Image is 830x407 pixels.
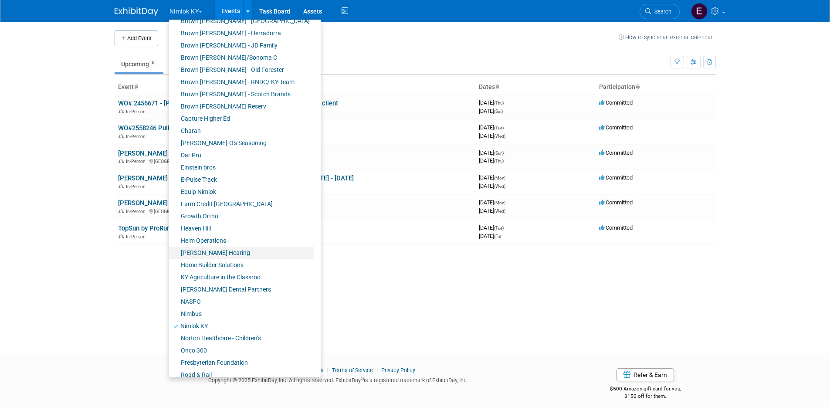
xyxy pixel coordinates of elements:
span: Search [651,8,671,15]
a: NASPO [169,295,314,308]
span: (Tue) [494,226,504,231]
a: Brown [PERSON_NAME] - Herradurra [169,27,314,39]
div: [GEOGRAPHIC_DATA], [GEOGRAPHIC_DATA] [118,157,472,164]
a: Nimlok KY [169,320,314,332]
a: [PERSON_NAME]-O's Seasoning [169,137,314,149]
span: (Mon) [494,176,505,180]
a: WO#2558246 Pull Keeneland Banner for Install 9/3 [118,124,264,132]
a: Onco 360 [169,344,314,356]
a: Helm Operations [169,234,314,247]
span: In-Person [126,234,148,240]
th: Event [115,80,475,95]
a: Presbyterian Foundation [169,356,314,369]
img: In-Person Event [119,209,124,213]
a: Brown [PERSON_NAME]/Sonoma C [169,51,314,64]
a: Upcoming6 [115,56,163,72]
a: TopSun by ProRun #255 [118,224,186,232]
span: Committed [599,149,633,156]
div: Copyright © 2025 ExhibitDay, Inc. All rights reserved. ExhibitDay is a registered trademark of Ex... [115,374,562,384]
span: - [505,99,506,106]
a: Nimbus [169,308,314,320]
img: In-Person Event [119,159,124,163]
img: Elizabeth Griffin [691,3,708,20]
a: Past10 [165,56,201,72]
a: Brown [PERSON_NAME] - [GEOGRAPHIC_DATA] [169,15,314,27]
a: [PERSON_NAME] Hearing [169,247,314,259]
span: (Wed) [494,209,505,214]
img: ExhibitDay [115,7,158,16]
span: [DATE] [479,233,501,239]
span: | [374,367,380,373]
span: - [505,224,506,231]
th: Participation [596,80,716,95]
a: Sort by Event Name [134,83,138,90]
span: Committed [599,199,633,206]
a: Heaven Hill [169,222,314,234]
span: 6 [149,60,157,66]
a: How to sync to an external calendar... [619,34,716,41]
a: Brown [PERSON_NAME] - Old Forester [169,64,314,76]
span: In-Person [126,134,148,139]
span: Committed [599,224,633,231]
a: Brown [PERSON_NAME] - JD Family [169,39,314,51]
span: In-Person [126,209,148,214]
div: $150 off for them. [575,393,716,400]
a: Sort by Start Date [495,83,499,90]
span: | [325,367,331,373]
a: KY Agriculture in the Classroo [169,271,314,283]
span: - [507,174,508,181]
span: - [507,199,508,206]
span: In-Person [126,184,148,190]
img: In-Person Event [119,234,124,238]
a: Terms of Service [332,367,373,373]
th: Dates [475,80,596,95]
span: [DATE] [479,207,505,214]
a: Charah [169,125,314,137]
span: - [505,124,506,131]
span: [DATE] [479,108,503,114]
span: (Fri) [494,234,501,239]
a: [PERSON_NAME] Worldwide - Pack Expo - [GEOGRAPHIC_DATA] - [DATE] - [DATE] [118,174,354,182]
a: Brown [PERSON_NAME] - RNDC/ KY Team [169,76,314,88]
span: [DATE] [479,149,506,156]
a: [PERSON_NAME] - PACK Expo 2025 - WO# 2557957 [118,199,267,207]
a: Privacy Policy [381,367,415,373]
span: [DATE] [479,199,508,206]
div: [GEOGRAPHIC_DATA], [GEOGRAPHIC_DATA] [118,207,472,214]
span: [DATE] [479,124,506,131]
span: (Sat) [494,109,503,114]
span: [DATE] [479,174,508,181]
a: Farm Credit [GEOGRAPHIC_DATA] [169,198,314,210]
img: In-Person Event [119,184,124,188]
a: Home Builder Solutions [169,259,314,271]
a: Brown [PERSON_NAME] - Scotch Brands [169,88,314,100]
a: Sort by Participation Type [635,83,640,90]
img: In-Person Event [119,134,124,138]
div: $500 Amazon gift card for you, [575,380,716,400]
span: [DATE] [479,132,505,139]
span: (Tue) [494,125,504,130]
a: WO# 2456671 - [PERSON_NAME] taking [PERSON_NAME] Cutout for a client [118,99,338,107]
span: In-Person [126,159,148,164]
a: [PERSON_NAME] Dental Partners [169,283,314,295]
span: - [505,149,506,156]
span: [DATE] [479,157,504,164]
span: (Wed) [494,184,505,189]
a: E-Pulse Track [169,173,314,186]
span: (Thu) [494,101,504,105]
span: (Wed) [494,134,505,139]
span: Committed [599,124,633,131]
a: Norton Healthcare - Children’s [169,332,314,344]
a: Einstein bros [169,161,314,173]
a: Road & Rail [169,369,314,381]
span: In-Person [126,109,148,115]
button: Add Event [115,31,158,46]
img: In-Person Event [119,109,124,113]
a: Capture Higher Ed [169,112,314,125]
span: [DATE] [479,224,506,231]
a: Dar Pro [169,149,314,161]
a: Equip Nimlok [169,186,314,198]
span: Committed [599,99,633,106]
a: Brown [PERSON_NAME] Reserv [169,100,314,112]
span: Committed [599,174,633,181]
